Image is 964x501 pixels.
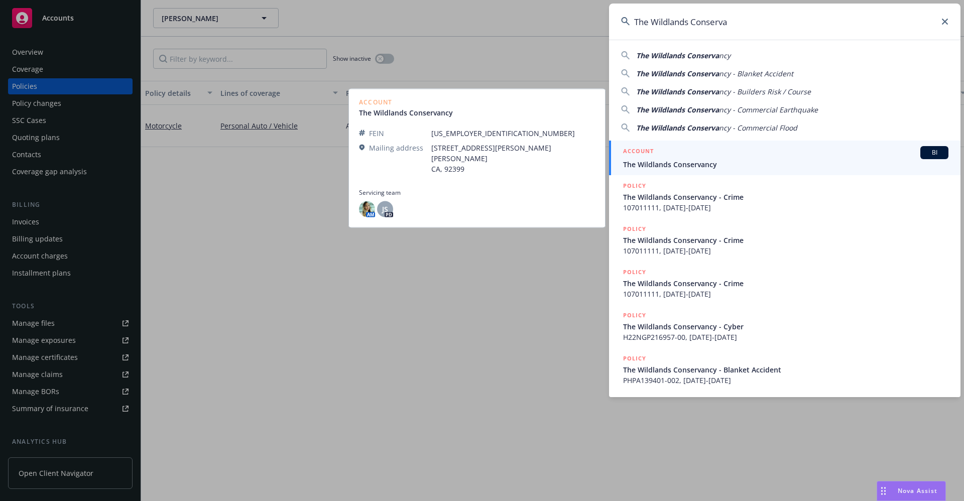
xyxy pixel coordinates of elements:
[623,146,654,158] h5: ACCOUNT
[609,175,960,218] a: POLICYThe Wildlands Conservancy - Crime107011111, [DATE]-[DATE]
[623,321,948,332] span: The Wildlands Conservancy - Cyber
[609,305,960,348] a: POLICYThe Wildlands Conservancy - CyberH22NGP216957-00, [DATE]-[DATE]
[623,202,948,213] span: 107011111, [DATE]-[DATE]
[609,4,960,40] input: Search...
[623,278,948,289] span: The Wildlands Conservancy - Crime
[623,364,948,375] span: The Wildlands Conservancy - Blanket Accident
[623,181,646,191] h5: POLICY
[719,105,818,114] span: ncy - Commercial Earthquake
[623,235,948,245] span: The Wildlands Conservancy - Crime
[898,486,937,495] span: Nova Assist
[623,267,646,277] h5: POLICY
[609,218,960,262] a: POLICYThe Wildlands Conservancy - Crime107011111, [DATE]-[DATE]
[719,87,811,96] span: ncy - Builders Risk / Course
[924,148,944,157] span: BI
[623,353,646,363] h5: POLICY
[623,289,948,299] span: 107011111, [DATE]-[DATE]
[877,481,946,501] button: Nova Assist
[623,310,646,320] h5: POLICY
[609,141,960,175] a: ACCOUNTBIThe Wildlands Conservancy
[623,332,948,342] span: H22NGP216957-00, [DATE]-[DATE]
[877,481,890,500] div: Drag to move
[623,159,948,170] span: The Wildlands Conservancy
[609,348,960,391] a: POLICYThe Wildlands Conservancy - Blanket AccidentPHPA139401-002, [DATE]-[DATE]
[636,87,719,96] span: The Wildlands Conserva
[609,262,960,305] a: POLICYThe Wildlands Conservancy - Crime107011111, [DATE]-[DATE]
[636,123,719,133] span: The Wildlands Conserva
[623,375,948,386] span: PHPA139401-002, [DATE]-[DATE]
[623,245,948,256] span: 107011111, [DATE]-[DATE]
[636,105,719,114] span: The Wildlands Conserva
[719,69,793,78] span: ncy - Blanket Accident
[719,123,797,133] span: ncy - Commercial Flood
[719,51,731,60] span: ncy
[636,51,719,60] span: The Wildlands Conserva
[623,192,948,202] span: The Wildlands Conservancy - Crime
[636,69,719,78] span: The Wildlands Conserva
[623,224,646,234] h5: POLICY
